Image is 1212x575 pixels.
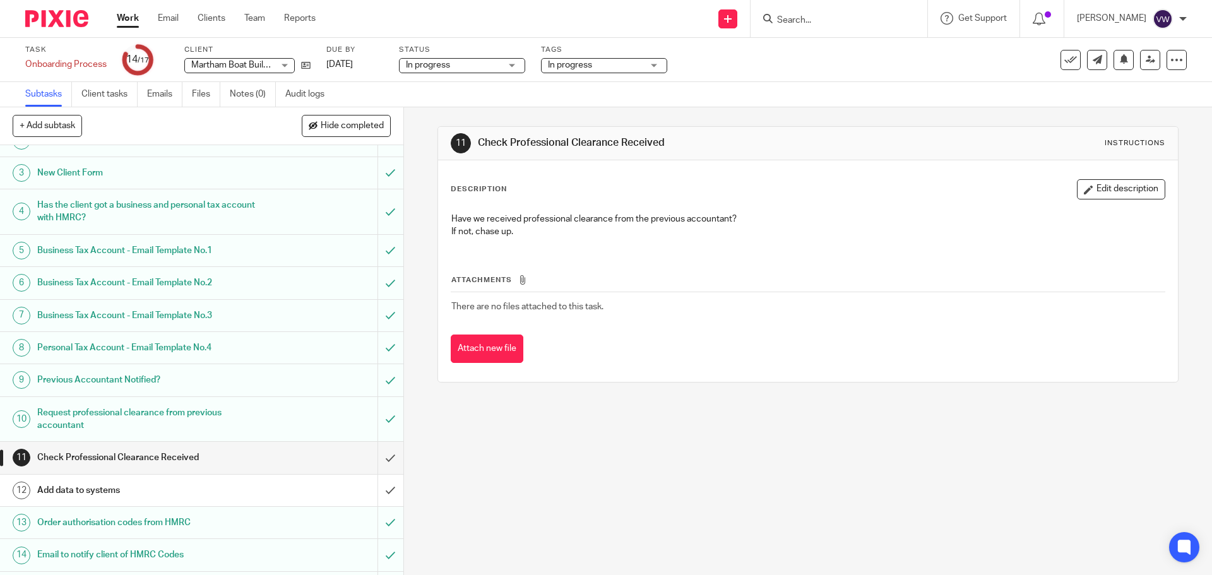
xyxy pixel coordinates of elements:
[285,82,334,107] a: Audit logs
[13,339,30,357] div: 8
[37,241,256,260] h1: Business Tax Account - Email Template No.1
[1077,12,1146,25] p: [PERSON_NAME]
[25,58,107,71] div: Onboarding Process
[37,545,256,564] h1: Email to notify client of HMRC Codes
[451,335,523,363] button: Attach new file
[326,60,353,69] span: [DATE]
[81,82,138,107] a: Client tasks
[25,82,72,107] a: Subtasks
[13,203,30,220] div: 4
[13,449,30,466] div: 11
[302,115,391,136] button: Hide completed
[147,82,182,107] a: Emails
[1153,9,1173,29] img: svg%3E
[326,45,383,55] label: Due by
[25,10,88,27] img: Pixie
[37,273,256,292] h1: Business Tax Account - Email Template No.2
[541,45,667,55] label: Tags
[158,12,179,25] a: Email
[13,115,82,136] button: + Add subtask
[37,163,256,182] h1: New Client Form
[958,14,1007,23] span: Get Support
[13,274,30,292] div: 6
[1077,179,1165,199] button: Edit description
[138,57,149,64] small: /17
[198,12,225,25] a: Clients
[451,225,1164,238] p: If not, chase up.
[13,164,30,182] div: 3
[37,448,256,467] h1: Check Professional Clearance Received
[13,482,30,499] div: 12
[451,302,603,311] span: There are no files attached to this task.
[192,82,220,107] a: Files
[37,338,256,357] h1: Personal Tax Account - Email Template No.4
[13,410,30,428] div: 10
[37,513,256,532] h1: Order authorisation codes from HMRC
[230,82,276,107] a: Notes (0)
[478,136,835,150] h1: Check Professional Clearance Received
[117,12,139,25] a: Work
[406,61,450,69] span: In progress
[126,52,149,67] div: 14
[13,371,30,389] div: 9
[399,45,525,55] label: Status
[451,133,471,153] div: 11
[191,61,415,69] span: Martham Boat Building & Development Company Limited
[13,547,30,564] div: 14
[37,403,256,436] h1: Request professional clearance from previous accountant
[451,276,512,283] span: Attachments
[184,45,311,55] label: Client
[1105,138,1165,148] div: Instructions
[244,12,265,25] a: Team
[284,12,316,25] a: Reports
[451,184,507,194] p: Description
[451,213,1164,225] p: Have we received professional clearance from the previous accountant?
[13,514,30,531] div: 13
[321,121,384,131] span: Hide completed
[548,61,592,69] span: In progress
[37,306,256,325] h1: Business Tax Account - Email Template No.3
[13,307,30,324] div: 7
[25,45,107,55] label: Task
[37,481,256,500] h1: Add data to systems
[776,15,889,27] input: Search
[37,196,256,228] h1: Has the client got a business and personal tax account with HMRC?
[13,242,30,259] div: 5
[37,370,256,389] h1: Previous Accountant Notified?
